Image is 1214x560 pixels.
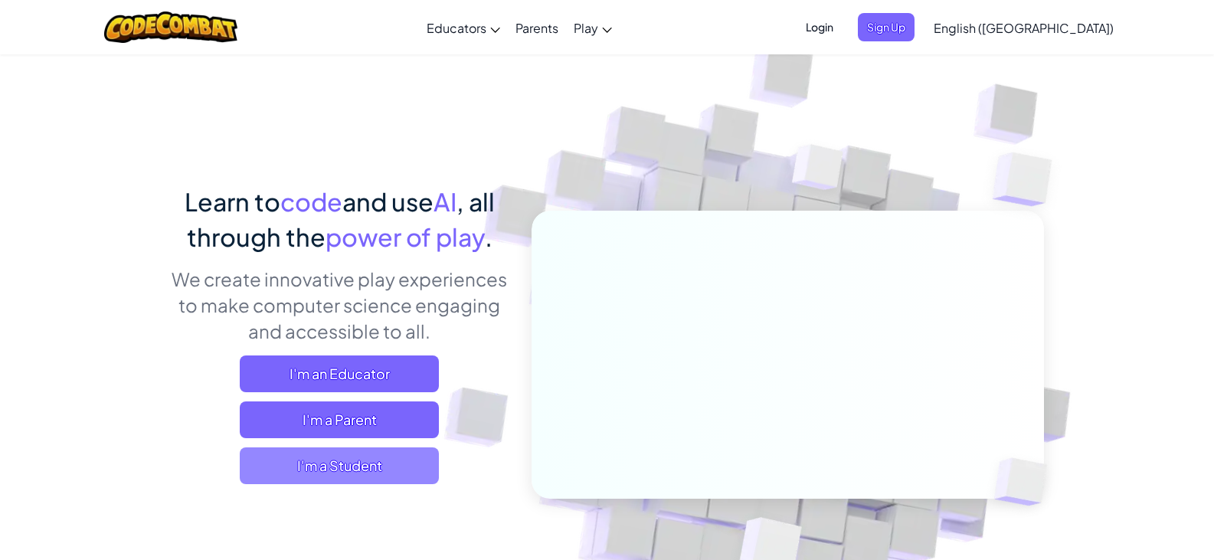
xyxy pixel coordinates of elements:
[962,115,1095,244] img: Overlap cubes
[104,11,238,43] img: CodeCombat logo
[240,447,439,484] button: I'm a Student
[763,114,873,228] img: Overlap cubes
[508,7,566,48] a: Parents
[185,186,280,217] span: Learn to
[858,13,915,41] button: Sign Up
[419,7,508,48] a: Educators
[427,20,486,36] span: Educators
[171,266,509,344] p: We create innovative play experiences to make computer science engaging and accessible to all.
[926,7,1121,48] a: English ([GEOGRAPHIC_DATA])
[342,186,434,217] span: and use
[240,355,439,392] a: I'm an Educator
[240,401,439,438] a: I'm a Parent
[934,20,1114,36] span: English ([GEOGRAPHIC_DATA])
[280,186,342,217] span: code
[968,426,1083,538] img: Overlap cubes
[485,221,492,252] span: .
[326,221,485,252] span: power of play
[434,186,456,217] span: AI
[566,7,620,48] a: Play
[574,20,598,36] span: Play
[797,13,843,41] button: Login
